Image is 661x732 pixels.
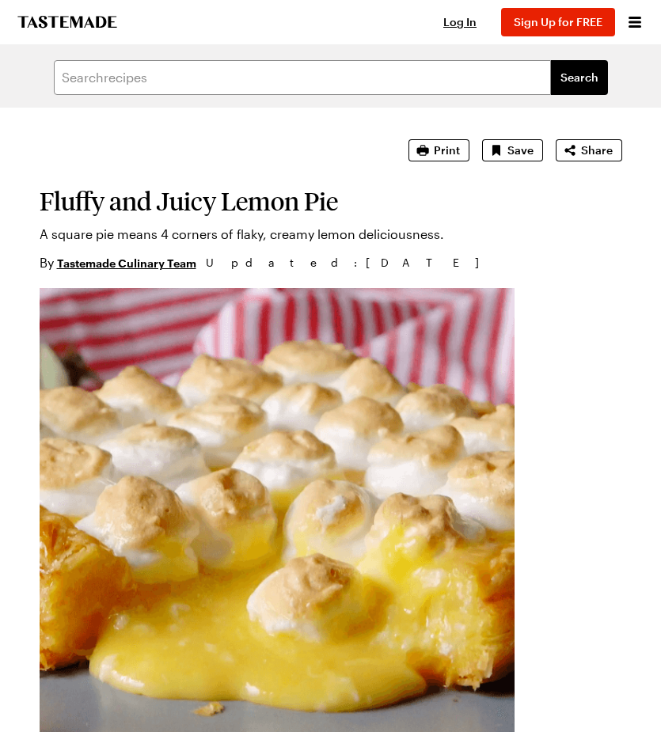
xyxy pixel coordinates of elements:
[40,253,196,272] p: By
[501,8,615,36] button: Sign Up for FREE
[40,225,622,244] p: A square pie means 4 corners of flaky, creamy lemon deliciousness.
[408,139,469,161] button: Print
[560,70,598,85] span: Search
[556,139,622,161] button: Share
[206,254,495,271] span: Updated : [DATE]
[57,254,196,271] a: Tastemade Culinary Team
[434,142,460,158] span: Print
[40,187,622,215] h1: Fluffy and Juicy Lemon Pie
[443,15,477,28] span: Log In
[507,142,534,158] span: Save
[16,16,119,28] a: To Tastemade Home Page
[581,142,613,158] span: Share
[514,15,602,28] span: Sign Up for FREE
[551,60,608,95] button: filters
[482,139,543,161] button: Save recipe
[625,12,645,32] button: Open menu
[428,14,492,30] button: Log In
